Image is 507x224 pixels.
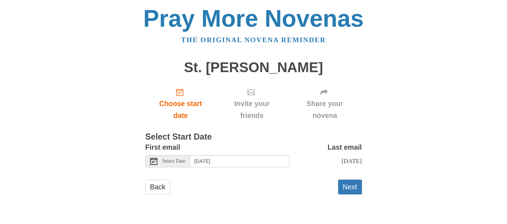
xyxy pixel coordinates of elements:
[145,60,362,75] h1: St. [PERSON_NAME]
[288,82,362,125] div: Click "Next" to confirm your start date first.
[145,180,170,194] a: Back
[162,159,185,164] span: Select Date
[223,98,280,122] span: Invite your friends
[143,5,364,32] a: Pray More Novenas
[328,141,362,153] label: Last email
[153,98,209,122] span: Choose start date
[338,180,362,194] button: Next
[295,98,355,122] span: Share your novena
[145,141,180,153] label: First email
[145,132,362,142] h3: Select Start Date
[145,82,216,125] a: Choose start date
[216,82,288,125] div: Click "Next" to confirm your start date first.
[181,36,326,44] a: The original novena reminder
[341,157,362,164] span: [DATE]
